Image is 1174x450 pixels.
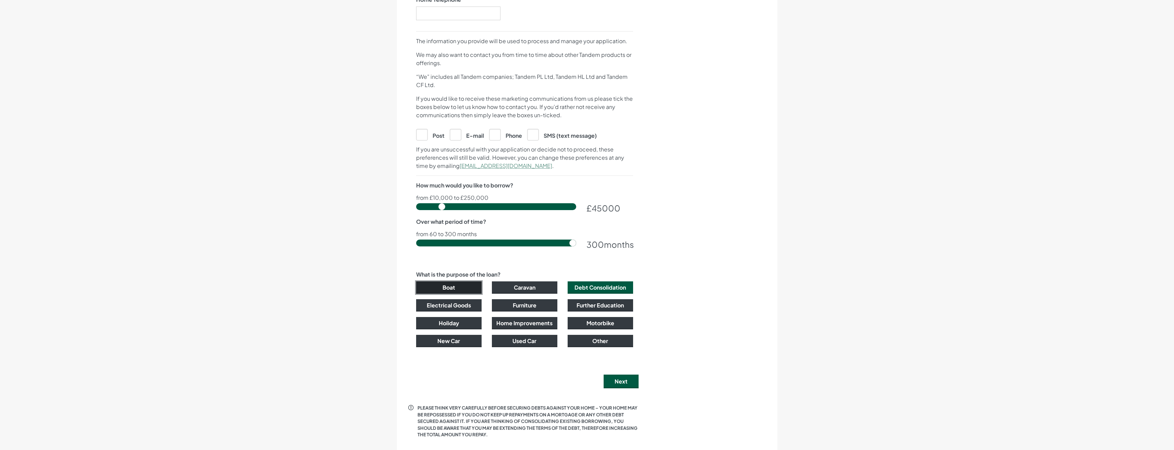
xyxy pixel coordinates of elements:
[416,218,486,226] label: Over what period of time?
[416,51,633,67] p: We may also want to contact you from time to time about other Tandem products or offerings.
[416,317,482,329] button: Holiday
[416,270,500,279] label: What is the purpose of the loan?
[568,281,633,294] button: Debt Consolidation
[416,181,513,190] label: How much would you like to borrow?
[416,73,633,89] p: “We” includes all Tandem companies; Tandem PL Ltd, Tandem HL Ltd and Tandem CF Ltd.
[492,317,557,329] button: Home Improvements
[489,129,522,140] label: Phone
[586,238,633,251] div: months
[568,299,633,312] button: Further Education
[586,239,604,250] span: 300
[568,317,633,329] button: Motorbike
[592,203,620,213] span: 45000
[416,129,445,140] label: Post
[492,299,557,312] button: Furniture
[492,281,557,294] button: Caravan
[460,162,552,169] a: [EMAIL_ADDRESS][DOMAIN_NAME]
[568,335,633,347] button: Other
[416,37,633,45] p: The information you provide will be used to process and manage your application.
[492,335,557,347] button: Used Car
[416,145,633,170] p: If you are unsuccessful with your application or decide not to proceed, these preferences will st...
[586,202,633,214] div: £
[416,195,633,200] p: from £10,000 to £250,000
[416,231,633,237] p: from 60 to 300 months
[416,95,633,119] p: If you would like to receive these marketing communications from us please tick the boxes below t...
[604,375,639,388] button: Next
[527,129,597,140] label: SMS (text message)
[417,405,639,438] p: PLEASE THINK VERY CAREFULLY BEFORE SECURING DEBTS AGAINST YOUR HOME – YOUR HOME MAY BE REPOSSESSE...
[450,129,484,140] label: E-mail
[416,281,482,294] button: Boat
[416,299,482,312] button: Electrical Goods
[416,335,482,347] button: New Car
